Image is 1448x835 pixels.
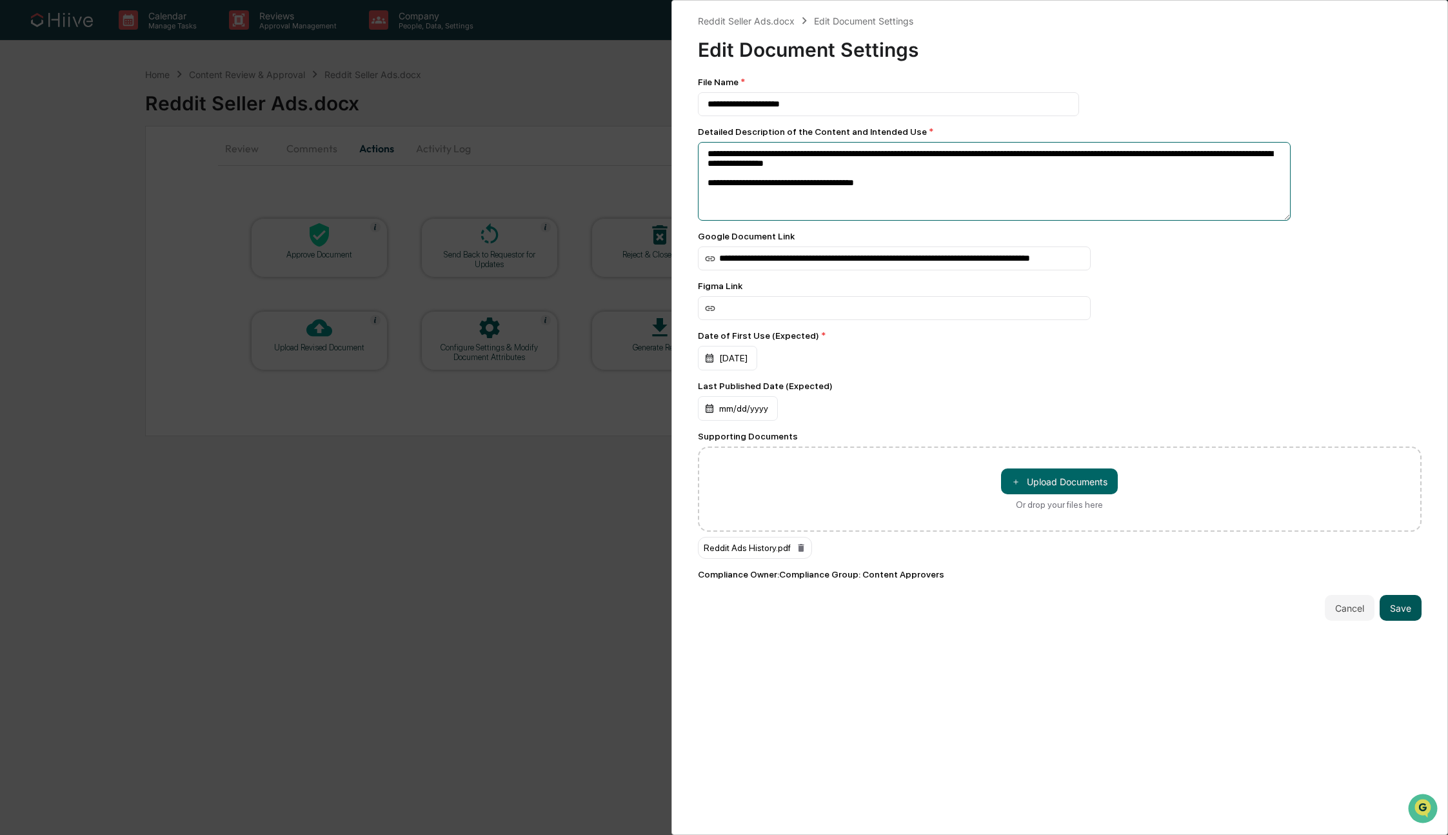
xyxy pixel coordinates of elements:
div: Or drop your files here [1016,499,1103,510]
iframe: Open customer support [1407,792,1442,827]
div: Edit Document Settings [698,28,1422,61]
a: Powered byPylon [91,218,156,228]
div: 🔎 [13,188,23,199]
div: Reddit Seller Ads.docx [698,15,795,26]
div: Edit Document Settings [814,15,913,26]
button: Start new chat [219,103,235,118]
div: mm/dd/yyyy [698,396,778,421]
a: 🔎Data Lookup [8,182,86,205]
span: Data Lookup [26,187,81,200]
span: Pylon [128,219,156,228]
div: Start new chat [44,99,212,112]
div: Supporting Documents [698,431,1422,441]
div: File Name [698,77,1422,87]
button: Save [1380,595,1422,621]
div: We're available if you need us! [44,112,163,122]
div: Compliance Owner : Compliance Group: Content Approvers [698,569,1422,579]
div: Figma Link [698,281,1422,291]
div: Detailed Description of the Content and Intended Use [698,126,1422,137]
input: Clear [34,59,213,72]
span: ＋ [1011,476,1020,488]
span: Preclearance [26,163,83,176]
div: 🖐️ [13,164,23,174]
button: Cancel [1325,595,1374,621]
div: [DATE] [698,346,757,370]
span: Attestations [106,163,160,176]
p: How can we help? [13,27,235,48]
button: Or drop your files here [1001,468,1118,494]
div: Google Document Link [698,231,1422,241]
div: Date of First Use (Expected) [698,330,1422,341]
a: 🗄️Attestations [88,157,165,181]
div: Last Published Date (Expected) [698,381,1422,391]
div: Reddit Ads History.pdf [698,537,812,559]
img: 1746055101610-c473b297-6a78-478c-a979-82029cc54cd1 [13,99,36,122]
a: 🖐️Preclearance [8,157,88,181]
div: 🗄️ [94,164,104,174]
